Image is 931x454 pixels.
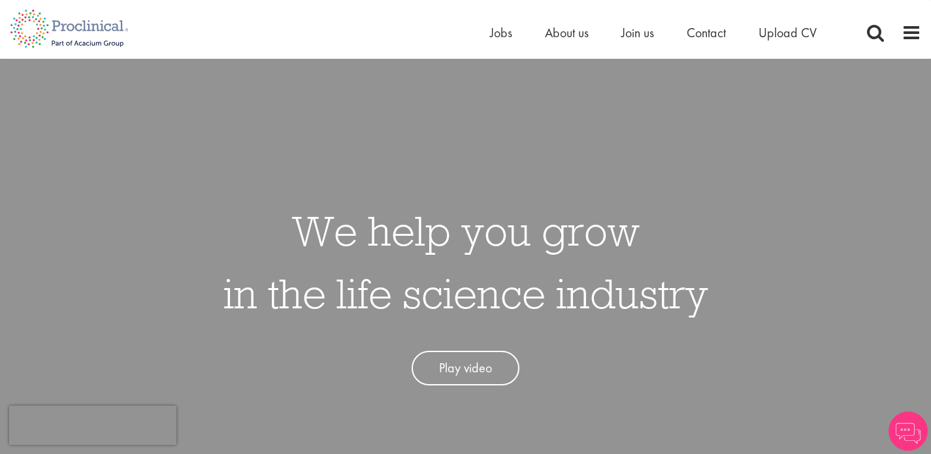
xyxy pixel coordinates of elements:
a: Join us [621,24,654,41]
a: Contact [687,24,726,41]
h1: We help you grow in the life science industry [223,199,708,325]
a: About us [545,24,589,41]
a: Upload CV [759,24,817,41]
a: Jobs [490,24,512,41]
img: Chatbot [889,412,928,451]
a: Play video [412,351,519,385]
